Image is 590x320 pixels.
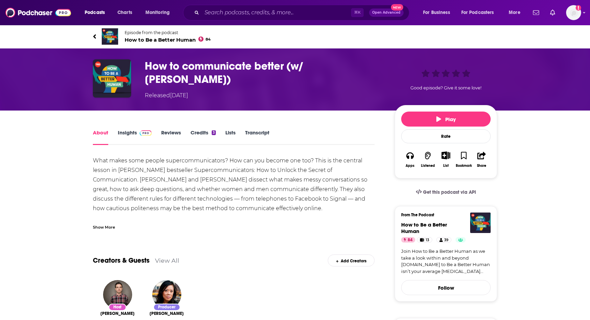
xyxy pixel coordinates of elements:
div: Released [DATE] [145,91,188,100]
a: InsightsPodchaser Pro [118,129,152,145]
button: Share [473,147,491,172]
a: About [93,129,108,145]
span: For Podcasters [461,8,494,17]
button: Play [401,112,491,127]
div: List [443,163,449,168]
button: open menu [418,7,459,18]
a: Show notifications dropdown [547,7,558,18]
span: Open Advanced [372,11,401,14]
a: Charts [113,7,136,18]
span: How to Be a Better Human [125,37,211,43]
a: View All [155,257,179,264]
a: Reviews [161,129,181,145]
a: 13 [417,237,432,243]
img: Chris Duffy [103,280,132,309]
a: Get this podcast via API [410,184,481,201]
img: How to Be a Better Human [470,213,491,233]
a: Creators & Guests [93,256,150,265]
button: Open AdvancedNew [369,9,404,17]
button: Bookmark [455,147,473,172]
div: Add Creators [328,254,375,266]
a: Show notifications dropdown [530,7,542,18]
div: 3 [212,130,216,135]
a: Credits3 [191,129,216,145]
img: How to communicate better (w/ Charles Duhigg) [93,59,131,98]
img: Podchaser Pro [140,130,152,136]
span: Play [436,116,456,122]
span: 84 [206,38,211,41]
img: Jocelyn Gonzales [152,280,181,309]
div: Show More ButtonList [437,147,455,172]
span: New [391,4,403,11]
img: How to Be a Better Human [102,28,118,45]
h3: From The Podcast [401,213,485,217]
a: Jocelyn Gonzales [150,311,184,316]
button: Listened [419,147,437,172]
span: Logged in as cduhigg [566,5,581,20]
span: [PERSON_NAME] [100,311,135,316]
img: User Profile [566,5,581,20]
a: 39 [436,237,451,243]
div: Producer [153,304,180,311]
button: Show profile menu [566,5,581,20]
div: Apps [406,164,415,168]
input: Search podcasts, credits, & more... [202,7,351,18]
span: 39 [444,237,448,244]
span: Podcasts [85,8,105,17]
div: Host [109,304,126,311]
h1: How to communicate better (w/ Charles Duhigg) [145,59,384,86]
button: open menu [504,7,529,18]
a: How to Be a Better HumanEpisode from the podcastHow to Be a Better Human84 [93,28,295,45]
button: Apps [401,147,419,172]
span: Charts [117,8,132,17]
span: 13 [426,237,429,244]
div: Share [477,164,486,168]
div: Listened [421,164,435,168]
img: Podchaser - Follow, Share and Rate Podcasts [5,6,71,19]
span: More [509,8,520,17]
a: Lists [225,129,236,145]
a: 84 [401,237,415,243]
a: Chris Duffy [100,311,135,316]
svg: Add a profile image [576,5,581,11]
a: Join How to Be a Better Human as we take a look within and beyond [DOMAIN_NAME] to Be a Better Hu... [401,248,491,275]
span: For Business [423,8,450,17]
button: open menu [80,7,114,18]
div: Bookmark [456,164,472,168]
div: Rate [401,129,491,143]
span: Episode from the podcast [125,30,211,35]
span: [PERSON_NAME] [150,311,184,316]
span: ⌘ K [351,8,364,17]
span: 84 [408,237,412,244]
button: Show More Button [439,151,453,159]
div: Search podcasts, credits, & more... [189,5,416,20]
span: Good episode? Give it some love! [410,85,481,90]
span: Monitoring [145,8,170,17]
a: How to Be a Better Human [401,221,447,234]
button: open menu [457,7,504,18]
a: Transcript [245,129,269,145]
button: open menu [141,7,179,18]
button: Follow [401,280,491,295]
span: Get this podcast via API [423,189,476,195]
